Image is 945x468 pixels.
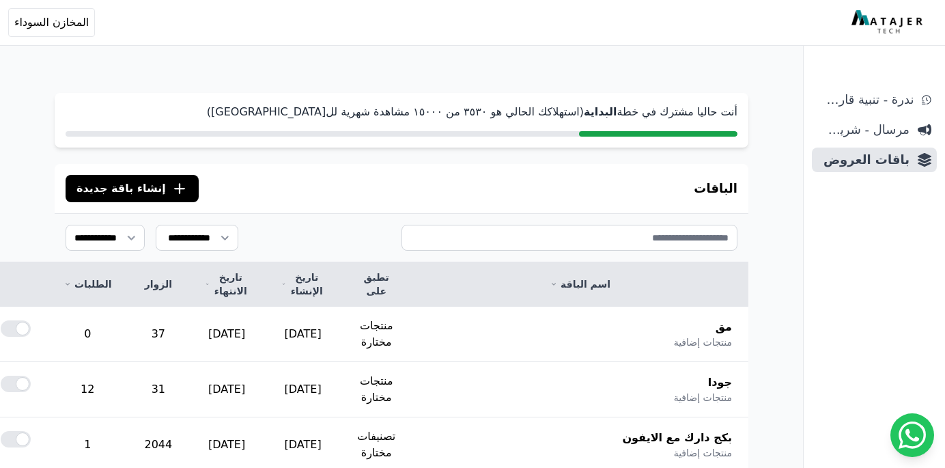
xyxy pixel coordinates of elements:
[128,307,189,362] td: 37
[817,150,909,169] span: باقات العروض
[716,319,732,335] span: مق
[708,374,732,391] span: جودا
[14,14,89,31] span: المخازن السوداء
[674,391,732,404] span: منتجات إضافية
[64,277,111,291] a: الطلبات
[66,175,199,202] button: إنشاء باقة جديدة
[76,180,166,197] span: إنشاء باقة جديدة
[205,271,249,298] a: تاريخ الانتهاء
[817,90,914,109] span: ندرة - تنبية قارب علي النفاذ
[128,262,189,307] th: الزوار
[851,10,926,35] img: MatajerTech Logo
[8,8,95,37] button: المخازن السوداء
[265,307,341,362] td: [DATE]
[584,105,617,118] strong: البداية
[622,430,732,446] span: بكج دارك مع الايفون
[188,307,265,362] td: [DATE]
[674,335,732,349] span: منتجات إضافية
[47,362,128,417] td: 12
[817,120,909,139] span: مرسال - شريط دعاية
[47,307,128,362] td: 0
[188,362,265,417] td: [DATE]
[265,362,341,417] td: [DATE]
[428,277,732,291] a: اسم الباقة
[66,104,737,120] p: أنت حاليا مشترك في خطة (استهلاكك الحالي هو ۳٥۳۰ من ١٥۰۰۰ مشاهدة شهرية لل[GEOGRAPHIC_DATA])
[694,179,737,198] h3: الباقات
[128,362,189,417] td: 31
[341,262,412,307] th: تطبق على
[341,307,412,362] td: منتجات مختارة
[281,271,324,298] a: تاريخ الإنشاء
[674,446,732,460] span: منتجات إضافية
[341,362,412,417] td: منتجات مختارة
